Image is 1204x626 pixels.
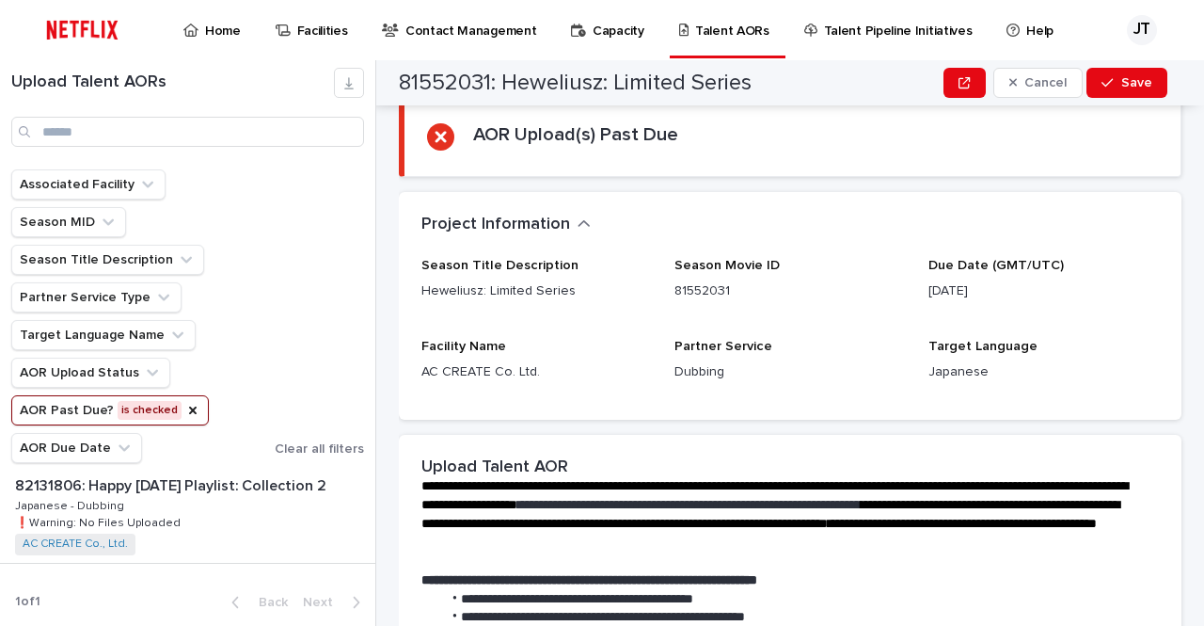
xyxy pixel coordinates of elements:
p: 81552031 [674,281,905,301]
span: Next [303,596,344,609]
h1: Upload Talent AORs [11,72,334,93]
span: Partner Service [674,340,772,353]
button: AOR Past Due? [11,395,209,425]
span: Season Title Description [421,259,578,272]
img: ifQbXi3ZQGMSEF7WDB7W [38,11,127,49]
span: Back [247,596,288,609]
p: [DATE] [928,281,1159,301]
h2: Project Information [421,215,570,235]
h2: 81552031: Heweliusz: Limited Series [399,70,752,97]
button: Target Language Name [11,320,196,350]
p: Heweliusz: Limited Series [421,281,652,301]
span: Due Date (GMT/UTC) [928,259,1064,272]
button: Partner Service Type [11,282,182,313]
h2: Upload Talent AOR [421,457,568,478]
p: Japanese - Dubbing [15,496,128,513]
button: Season Title Description [11,245,204,275]
div: JT [1127,15,1157,45]
h2: AOR Upload(s) Past Due [473,123,678,146]
button: Save [1086,68,1166,98]
button: Next [295,594,375,611]
span: Season Movie ID [674,259,780,272]
p: 82131806: Happy [DATE] Playlist: Collection 2 [15,474,330,495]
a: AC CREATE Co., Ltd. [23,538,128,551]
button: Back [216,594,295,611]
span: Cancel [1024,76,1067,89]
p: ❗️Warning: No Files Uploaded [15,513,184,530]
span: Target Language [928,340,1038,353]
button: Cancel [993,68,1084,98]
button: AOR Due Date [11,433,142,463]
button: Project Information [421,215,591,235]
button: Season MID [11,207,126,237]
span: Save [1121,76,1152,89]
span: Clear all filters [275,442,364,456]
p: AC CREATE Co. Ltd. [421,362,652,382]
span: Facility Name [421,340,506,353]
button: AOR Upload Status [11,358,170,388]
p: Dubbing [674,362,905,382]
button: Associated Facility [11,169,166,200]
button: Clear all filters [267,435,364,463]
input: Search [11,117,364,147]
p: Japanese [928,362,1159,382]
